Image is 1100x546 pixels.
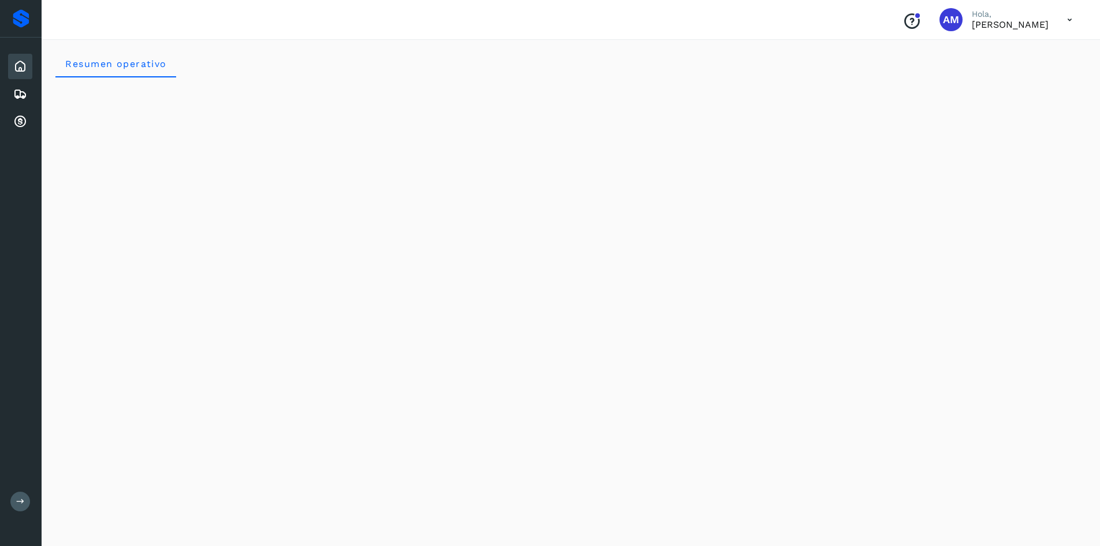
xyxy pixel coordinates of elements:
[65,58,167,69] span: Resumen operativo
[972,9,1049,19] p: Hola,
[8,109,32,135] div: Cuentas por cobrar
[8,81,32,107] div: Embarques
[972,19,1049,30] p: ANGEL MIGUEL RAMIREZ
[8,54,32,79] div: Inicio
